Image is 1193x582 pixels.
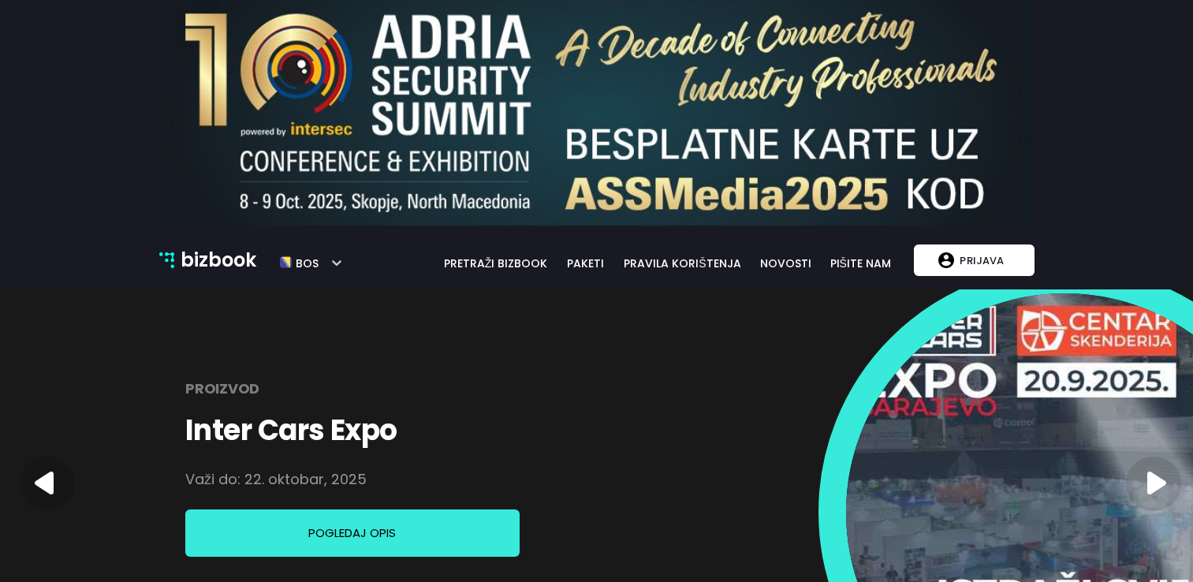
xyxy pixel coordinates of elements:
[751,255,821,272] a: novosti
[613,255,751,272] a: pravila korištenja
[185,509,520,557] button: Pogledaj opis
[954,245,1009,275] p: Prijava
[185,412,397,450] h1: Inter Cars Expo
[914,244,1034,276] button: Prijava
[181,245,256,275] p: bizbook
[280,250,292,276] img: bos
[938,252,954,268] img: account logo
[434,255,558,272] a: pretraži bizbook
[159,252,175,268] img: bizbook
[185,373,259,405] h2: Proizvod
[821,255,900,272] a: pišite nam
[292,250,319,270] h5: bos
[159,245,257,275] a: bizbook
[185,464,367,495] p: Važi do: 22. oktobar, 2025
[557,255,613,272] a: paketi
